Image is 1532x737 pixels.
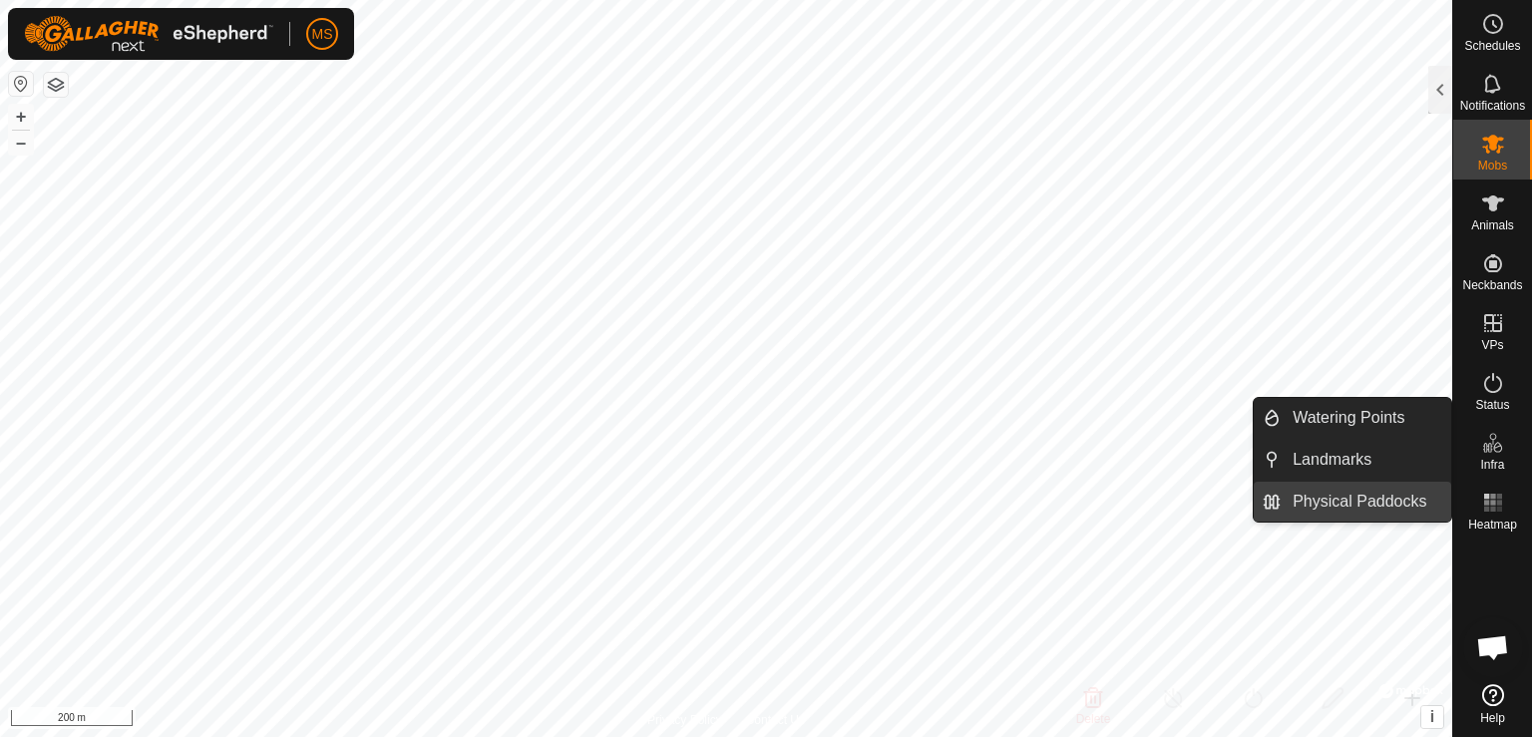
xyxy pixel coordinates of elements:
[44,73,68,97] button: Map Layers
[1468,519,1517,531] span: Heatmap
[1475,399,1509,411] span: Status
[1421,706,1443,728] button: i
[1464,40,1520,52] span: Schedules
[1460,100,1525,112] span: Notifications
[312,24,333,45] span: MS
[1453,676,1532,732] a: Help
[1471,219,1514,231] span: Animals
[1478,160,1507,172] span: Mobs
[1254,482,1451,522] li: Physical Paddocks
[1281,398,1451,438] a: Watering Points
[1480,712,1505,724] span: Help
[1481,339,1503,351] span: VPs
[1254,440,1451,480] li: Landmarks
[1281,440,1451,480] a: Landmarks
[746,711,805,729] a: Contact Us
[1463,617,1523,677] div: Open chat
[1462,279,1522,291] span: Neckbands
[647,711,722,729] a: Privacy Policy
[1293,490,1426,514] span: Physical Paddocks
[9,131,33,155] button: –
[9,72,33,96] button: Reset Map
[9,105,33,129] button: +
[1281,482,1451,522] a: Physical Paddocks
[1430,708,1434,725] span: i
[1293,448,1371,472] span: Landmarks
[24,16,273,52] img: Gallagher Logo
[1254,398,1451,438] li: Watering Points
[1480,459,1504,471] span: Infra
[1293,406,1404,430] span: Watering Points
